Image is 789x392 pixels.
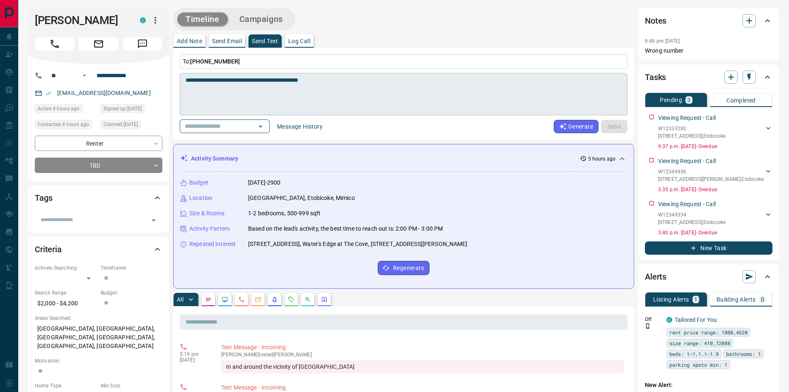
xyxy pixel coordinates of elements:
div: In and around the vicinity of [GEOGRAPHIC_DATA] [221,360,624,373]
h2: Notes [645,14,666,27]
span: beds: 1-1,1.1-1.9 [669,350,719,358]
p: [STREET_ADDRESS] , Etobicoke [658,132,726,140]
p: Repeated Interest [189,240,236,248]
p: $2,000 - $4,200 [35,297,97,310]
div: W12333280[STREET_ADDRESS],Etobicoke [658,123,772,141]
p: All [177,297,183,302]
a: [EMAIL_ADDRESS][DOMAIN_NAME] [57,90,151,96]
p: W12333280 [658,125,726,132]
p: 9:37 p.m. [DATE] - Overdue [658,143,772,150]
span: Active 4 hours ago [38,105,80,113]
h2: Tasks [645,71,666,84]
span: rent price range: 1800,4620 [669,328,748,336]
p: Viewing Request - Call [658,114,716,122]
button: Open [255,121,266,132]
p: [STREET_ADDRESS], Water's Edge at The Cove, [STREET_ADDRESS][PERSON_NAME] [248,240,468,248]
p: [DATE]-2900 [248,178,280,187]
p: Text Message - Incoming [221,343,624,352]
p: Viewing Request - Call [658,157,716,166]
p: Log Call [288,38,310,44]
p: 0 [761,297,764,302]
div: condos.ca [666,317,672,323]
svg: Push Notification Only [645,323,651,329]
div: Tags [35,188,162,208]
p: 3:40 p.m. [DATE] - Overdue [658,229,772,236]
p: Text Message - Incoming [221,383,624,392]
div: Sat Aug 09 2025 [101,104,162,116]
span: parking spots min: 1 [669,360,727,369]
p: Send Email [212,38,242,44]
span: Message [123,37,162,51]
p: Activity Pattern [189,224,230,233]
p: Areas Searched: [35,314,162,322]
p: Search Range: [35,289,97,297]
p: 5 hours ago [588,155,615,163]
button: Campaigns [231,12,291,26]
p: 1 [694,297,697,302]
p: Viewing Request - Call [658,200,716,209]
span: Signed up [DATE] [104,105,142,113]
div: Tasks [645,67,772,87]
p: 1-2 bedrooms, 500-999 sqft [248,209,321,218]
span: bathrooms: 1 [726,350,761,358]
svg: Lead Browsing Activity [222,296,228,303]
svg: Agent Actions [321,296,328,303]
svg: Notes [205,296,212,303]
div: Notes [645,11,772,31]
span: Contacted 4 hours ago [38,120,89,129]
div: Alerts [645,267,772,287]
p: Activity Summary [191,154,238,163]
p: Location [189,194,212,202]
p: [GEOGRAPHIC_DATA], [GEOGRAPHIC_DATA], [GEOGRAPHIC_DATA], [GEOGRAPHIC_DATA], [GEOGRAPHIC_DATA], [G... [35,322,162,353]
p: [GEOGRAPHIC_DATA], Etobicoke, Mimico [248,194,355,202]
p: Completed [726,97,756,103]
span: Email [79,37,118,51]
div: Criteria [35,239,162,259]
h2: Tags [35,191,52,205]
div: TBD [35,158,162,173]
p: Min Size: [101,382,162,390]
p: 3:35 p.m. [DATE] - Overdue [658,186,772,193]
button: Message History [272,120,328,133]
p: Wrong number [645,46,772,55]
button: Generate [554,120,598,133]
svg: Email Verified [46,90,51,96]
p: [PERSON_NAME] texted [PERSON_NAME] [221,352,624,358]
p: [STREET_ADDRESS][PERSON_NAME] , Etobicoke [658,175,764,183]
a: Tailored For You [675,317,717,323]
p: Motivation: [35,357,162,365]
p: Budget: [101,289,162,297]
svg: Calls [238,296,245,303]
div: condos.ca [140,17,146,23]
div: Mon Aug 18 2025 [35,120,97,131]
p: Timeframe: [101,264,162,272]
div: Renter [35,136,162,151]
p: W12349334 [658,211,726,219]
h1: [PERSON_NAME] [35,14,128,27]
p: W12349936 [658,168,764,175]
span: size range: 410,72088 [669,339,730,347]
button: New Task [645,241,772,255]
h2: Criteria [35,243,62,256]
p: Add Note [177,38,202,44]
p: To: [180,54,627,69]
p: Based on the lead's activity, the best time to reach out is: 2:00 PM - 3:00 PM [248,224,443,233]
svg: Listing Alerts [271,296,278,303]
button: Open [80,71,89,80]
span: [PHONE_NUMBER] [190,58,240,65]
p: New Alert: [645,381,772,390]
p: Listing Alerts [653,297,689,302]
p: Pending [660,97,682,103]
span: Claimed [DATE] [104,120,138,129]
p: Send Text [252,38,278,44]
p: [STREET_ADDRESS] , Etobicoke [658,219,726,226]
p: 5:19 pm [180,351,209,357]
p: Actively Searching: [35,264,97,272]
p: Off [645,316,661,323]
button: Regenerate [378,261,429,275]
h2: Alerts [645,270,666,283]
span: Call [35,37,75,51]
p: Home Type: [35,382,97,390]
svg: Requests [288,296,294,303]
div: W12349936[STREET_ADDRESS][PERSON_NAME],Etobicoke [658,166,772,185]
